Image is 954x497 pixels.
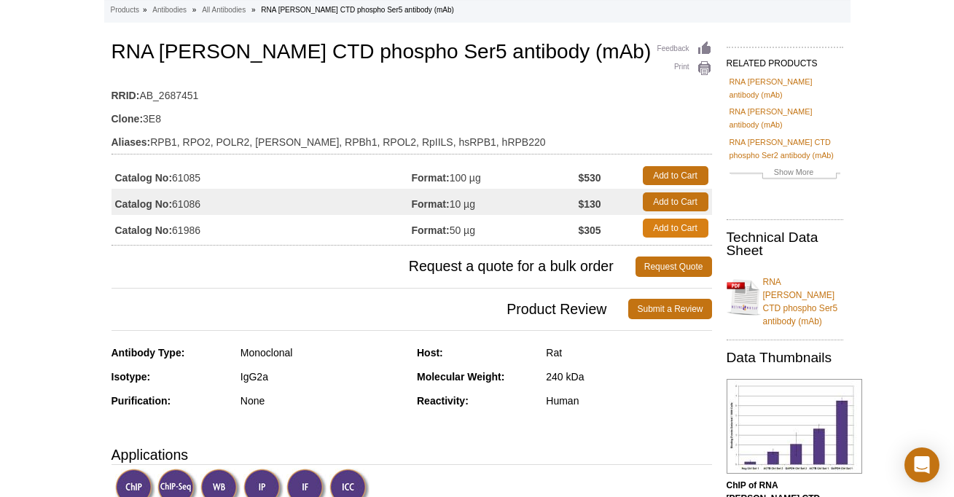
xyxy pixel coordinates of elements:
[730,136,840,162] a: RNA [PERSON_NAME] CTD phospho Ser2 antibody (mAb)
[115,171,173,184] strong: Catalog No:
[412,171,450,184] strong: Format:
[727,267,843,328] a: RNA [PERSON_NAME] CTD phospho Ser5 antibody (mAb)
[112,89,140,102] strong: RRID:
[112,189,412,215] td: 61086
[417,347,443,359] strong: Host:
[112,127,712,150] td: RPB1, RPO2, POLR2, [PERSON_NAME], RPBh1, RPOL2, RpIILS, hsRPB1, hRPB220
[546,346,711,359] div: Rat
[112,80,712,103] td: AB_2687451
[241,346,406,359] div: Monoclonal
[112,112,144,125] strong: Clone:
[578,197,601,211] strong: $130
[412,189,579,215] td: 10 µg
[643,192,708,211] a: Add to Cart
[112,257,636,277] span: Request a quote for a bulk order
[628,299,711,319] a: Submit a Review
[727,351,843,364] h2: Data Thumbnails
[115,224,173,237] strong: Catalog No:
[727,47,843,73] h2: RELATED PRODUCTS
[578,171,601,184] strong: $530
[727,379,862,474] img: RNA pol II CTD phospho Ser5 antibody (mAb) tested by ChIP.
[727,231,843,257] h2: Technical Data Sheet
[111,4,139,17] a: Products
[152,4,187,17] a: Antibodies
[546,370,711,383] div: 240 kDa
[417,395,469,407] strong: Reactivity:
[202,4,246,17] a: All Antibodies
[112,163,412,189] td: 61085
[112,347,185,359] strong: Antibody Type:
[112,136,151,149] strong: Aliases:
[657,60,712,77] a: Print
[417,371,504,383] strong: Molecular Weight:
[261,6,454,14] li: RNA [PERSON_NAME] CTD phospho Ser5 antibody (mAb)
[115,197,173,211] strong: Catalog No:
[412,163,579,189] td: 100 µg
[643,219,708,238] a: Add to Cart
[546,394,711,407] div: Human
[112,41,712,66] h1: RNA [PERSON_NAME] CTD phospho Ser5 antibody (mAb)
[241,370,406,383] div: IgG2a
[192,6,197,14] li: »
[412,197,450,211] strong: Format:
[730,75,840,101] a: RNA [PERSON_NAME] antibody (mAb)
[112,371,151,383] strong: Isotype:
[112,103,712,127] td: 3E8
[643,166,708,185] a: Add to Cart
[730,165,840,182] a: Show More
[143,6,147,14] li: »
[657,41,712,57] a: Feedback
[112,395,171,407] strong: Purification:
[578,224,601,237] strong: $305
[730,105,840,131] a: RNA [PERSON_NAME] antibody (mAb)
[241,394,406,407] div: None
[112,299,629,319] span: Product Review
[904,447,939,482] div: Open Intercom Messenger
[412,215,579,241] td: 50 µg
[636,257,712,277] a: Request Quote
[412,224,450,237] strong: Format:
[251,6,256,14] li: »
[112,215,412,241] td: 61986
[112,444,712,466] h3: Applications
